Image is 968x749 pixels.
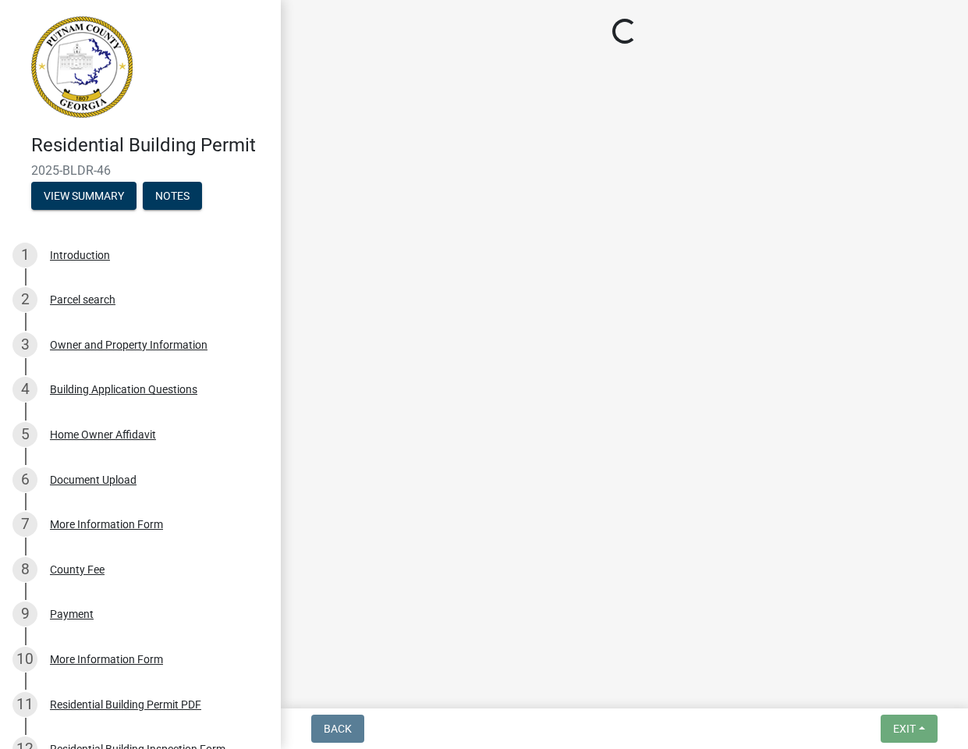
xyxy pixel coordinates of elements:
[50,474,137,485] div: Document Upload
[12,512,37,537] div: 7
[143,182,202,210] button: Notes
[50,699,201,710] div: Residential Building Permit PDF
[12,602,37,627] div: 9
[12,557,37,582] div: 8
[881,715,938,743] button: Exit
[324,722,352,735] span: Back
[31,190,137,203] wm-modal-confirm: Summary
[50,429,156,440] div: Home Owner Affidavit
[12,332,37,357] div: 3
[12,692,37,717] div: 11
[50,250,110,261] div: Introduction
[31,16,133,118] img: Putnam County, Georgia
[12,243,37,268] div: 1
[50,519,163,530] div: More Information Form
[50,294,115,305] div: Parcel search
[12,647,37,672] div: 10
[31,163,250,178] span: 2025-BLDR-46
[50,609,94,619] div: Payment
[143,190,202,203] wm-modal-confirm: Notes
[50,339,207,350] div: Owner and Property Information
[311,715,364,743] button: Back
[50,564,105,575] div: County Fee
[31,134,268,157] h4: Residential Building Permit
[12,422,37,447] div: 5
[12,467,37,492] div: 6
[893,722,916,735] span: Exit
[12,287,37,312] div: 2
[31,182,137,210] button: View Summary
[12,377,37,402] div: 4
[50,654,163,665] div: More Information Form
[50,384,197,395] div: Building Application Questions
